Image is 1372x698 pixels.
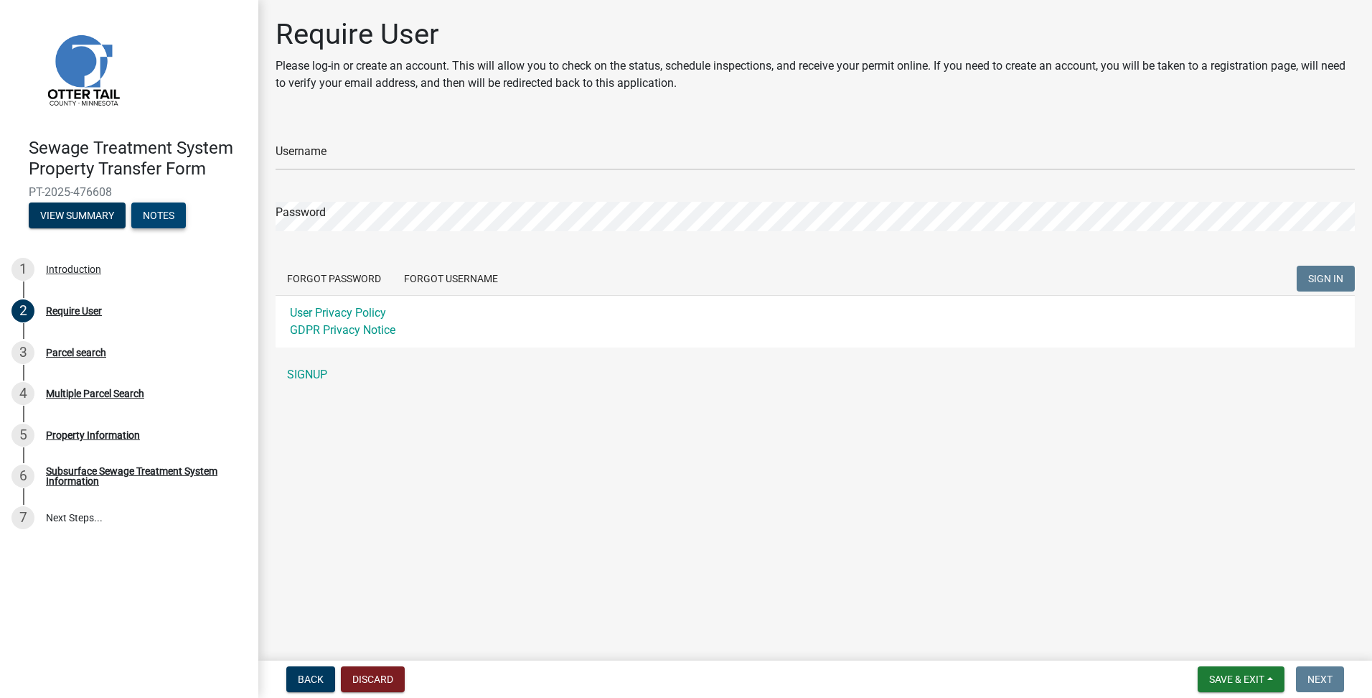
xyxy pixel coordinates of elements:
div: 1 [11,258,34,281]
img: Otter Tail County, Minnesota [29,15,136,123]
div: 7 [11,506,34,529]
button: Save & Exit [1198,666,1284,692]
h4: Sewage Treatment System Property Transfer Form [29,138,247,180]
div: 2 [11,299,34,322]
span: PT-2025-476608 [29,185,230,199]
button: Forgot Username [393,266,509,292]
button: Next [1296,666,1344,692]
div: Property Information [46,430,140,440]
h1: Require User [276,17,1355,52]
button: Back [286,666,335,692]
div: 3 [11,341,34,364]
span: Save & Exit [1209,674,1264,685]
div: 5 [11,424,34,447]
span: SIGN IN [1308,273,1343,284]
div: 6 [11,465,34,488]
button: Discard [341,666,405,692]
div: Subsurface Sewage Treatment System Information [46,466,235,486]
button: View Summary [29,203,126,228]
p: Please log-in or create an account. This will allow you to check on the status, schedule inspecti... [276,57,1355,92]
div: Multiple Parcel Search [46,388,144,399]
a: SIGNUP [276,360,1355,389]
a: GDPR Privacy Notice [290,323,395,337]
a: User Privacy Policy [290,306,386,320]
div: Introduction [46,264,101,274]
button: SIGN IN [1297,266,1355,292]
div: 4 [11,382,34,405]
wm-modal-confirm: Summary [29,210,126,222]
div: Parcel search [46,348,106,358]
span: Back [298,674,324,685]
button: Forgot Password [276,266,393,292]
wm-modal-confirm: Notes [131,210,186,222]
span: Next [1307,674,1333,685]
div: Require User [46,306,102,316]
button: Notes [131,203,186,228]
